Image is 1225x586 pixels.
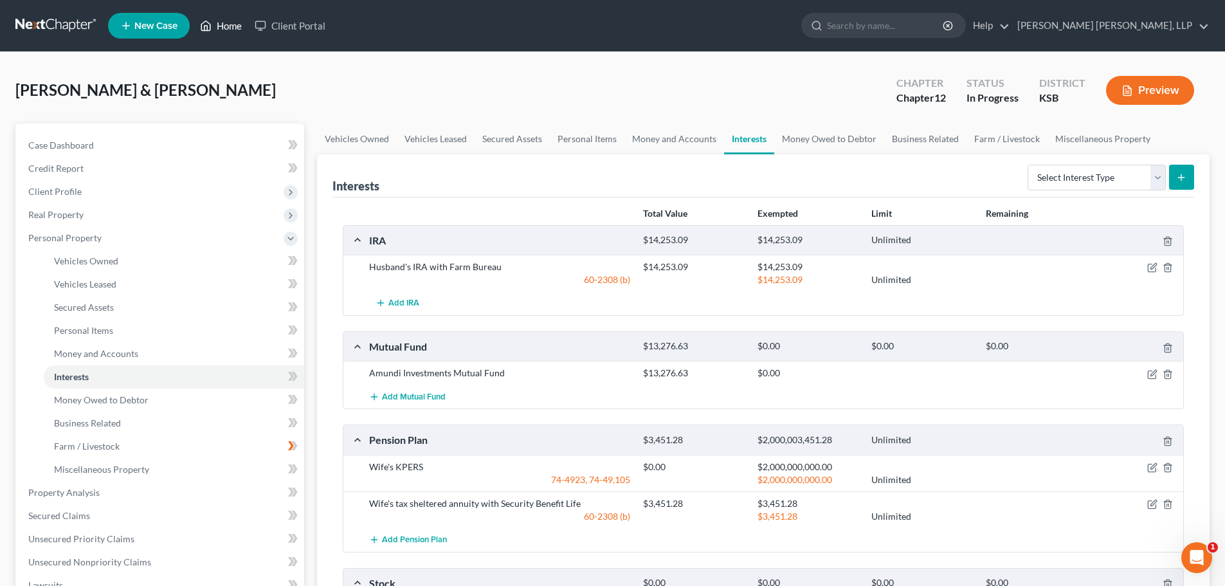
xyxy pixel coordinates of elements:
[369,385,446,408] button: Add Mutual Fund
[54,279,116,289] span: Vehicles Leased
[475,124,550,154] a: Secured Assets
[865,234,979,246] div: Unlimited
[865,434,979,446] div: Unlimited
[54,302,114,313] span: Secured Assets
[44,296,304,319] a: Secured Assets
[28,232,102,243] span: Personal Property
[54,394,149,405] span: Money Owed to Debtor
[896,76,946,91] div: Chapter
[44,435,304,458] a: Farm / Livestock
[369,528,447,552] button: Add Pension Plan
[54,417,121,428] span: Business Related
[751,340,865,353] div: $0.00
[363,367,637,380] div: Amundi Investments Mutual Fund
[896,91,946,105] div: Chapter
[363,461,637,473] div: Wife's KPERS
[637,367,750,380] div: $13,276.63
[54,371,89,382] span: Interests
[388,298,419,309] span: Add IRA
[44,273,304,296] a: Vehicles Leased
[44,319,304,342] a: Personal Items
[934,91,946,104] span: 12
[18,527,304,551] a: Unsecured Priority Claims
[758,208,798,219] strong: Exempted
[865,273,979,286] div: Unlimited
[624,124,724,154] a: Money and Accounts
[1048,124,1158,154] a: Miscellaneous Property
[1208,542,1218,553] span: 1
[363,233,637,247] div: IRA
[363,340,637,353] div: Mutual Fund
[363,273,637,286] div: 60-2308 (b)
[774,124,884,154] a: Money Owed to Debtor
[966,14,1010,37] a: Help
[724,124,774,154] a: Interests
[884,124,966,154] a: Business Related
[865,473,979,486] div: Unlimited
[369,291,426,315] button: Add IRA
[18,504,304,527] a: Secured Claims
[382,392,446,402] span: Add Mutual Fund
[751,434,865,446] div: $2,000,003,451.28
[44,250,304,273] a: Vehicles Owned
[54,325,113,336] span: Personal Items
[637,434,750,446] div: $3,451.28
[194,14,248,37] a: Home
[15,80,276,99] span: [PERSON_NAME] & [PERSON_NAME]
[54,441,120,452] span: Farm / Livestock
[363,261,637,273] div: Husband's IRA with Farm Bureau
[28,186,82,197] span: Client Profile
[550,124,624,154] a: Personal Items
[637,461,750,473] div: $0.00
[865,340,979,353] div: $0.00
[54,464,149,475] span: Miscellaneous Property
[751,510,865,523] div: $3,451.28
[966,124,1048,154] a: Farm / Livestock
[643,208,687,219] strong: Total Value
[28,209,84,220] span: Real Property
[637,340,750,353] div: $13,276.63
[1011,14,1209,37] a: [PERSON_NAME] [PERSON_NAME], LLP
[751,273,865,286] div: $14,253.09
[44,458,304,481] a: Miscellaneous Property
[363,510,637,523] div: 60-2308 (b)
[382,535,447,545] span: Add Pension Plan
[637,234,750,246] div: $14,253.09
[18,481,304,504] a: Property Analysis
[871,208,892,219] strong: Limit
[18,134,304,157] a: Case Dashboard
[1039,91,1085,105] div: KSB
[44,389,304,412] a: Money Owed to Debtor
[248,14,332,37] a: Client Portal
[18,551,304,574] a: Unsecured Nonpriority Claims
[363,433,637,446] div: Pension Plan
[1039,76,1085,91] div: District
[986,208,1028,219] strong: Remaining
[751,473,865,486] div: $2,000,000,000.00
[751,461,865,473] div: $2,000,000,000.00
[979,340,1093,353] div: $0.00
[751,261,865,273] div: $14,253.09
[827,14,945,37] input: Search by name...
[18,157,304,180] a: Credit Report
[1181,542,1212,573] iframe: Intercom live chat
[54,348,138,359] span: Money and Accounts
[637,497,750,510] div: $3,451.28
[865,510,979,523] div: Unlimited
[44,412,304,435] a: Business Related
[637,261,750,273] div: $14,253.09
[363,497,637,510] div: Wife's tax sheltered annuity with Security Benefit Life
[397,124,475,154] a: Vehicles Leased
[751,497,865,510] div: $3,451.28
[966,91,1019,105] div: In Progress
[44,365,304,389] a: Interests
[751,367,865,380] div: $0.00
[751,234,865,246] div: $14,253.09
[28,510,90,521] span: Secured Claims
[28,163,84,174] span: Credit Report
[363,473,637,486] div: 74-4923, 74-49,105
[134,21,177,31] span: New Case
[28,140,94,151] span: Case Dashboard
[28,556,151,567] span: Unsecured Nonpriority Claims
[28,487,100,498] span: Property Analysis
